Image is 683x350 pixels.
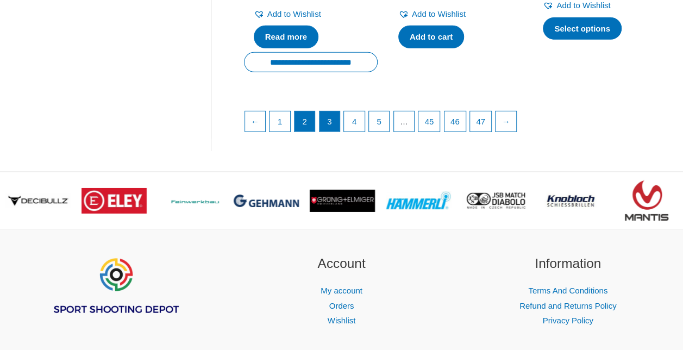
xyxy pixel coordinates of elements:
[542,316,593,325] a: Privacy Policy
[444,111,466,132] a: Page 46
[394,111,415,132] span: …
[321,286,362,295] a: My account
[242,254,441,328] aside: Footer Widget 2
[82,188,147,214] img: brand logo
[398,7,466,22] a: Add to Wishlist
[328,316,356,325] a: Wishlist
[418,111,440,132] a: Page 45
[270,111,290,132] a: Page 1
[294,111,315,132] span: Page 2
[556,1,610,10] span: Add to Wishlist
[242,283,441,329] nav: Account
[344,111,365,132] a: Page 4
[528,286,607,295] a: Terms And Conditions
[369,111,390,132] a: Page 5
[519,301,616,310] a: Refund and Returns Policy
[470,111,491,132] a: Page 47
[496,111,516,132] a: →
[468,254,668,328] aside: Footer Widget 3
[398,26,464,48] a: Add to cart: “566 Gehmann rearsight iris with 6-color filter”
[242,254,441,274] h2: Account
[468,283,668,329] nav: Information
[319,111,340,132] a: Page 3
[254,26,319,48] a: Read more about “569 Gehmann rerasight iris with 7-color and greyscale filter”
[16,254,215,342] aside: Footer Widget 1
[329,301,354,310] a: Orders
[412,9,466,18] span: Add to Wishlist
[245,111,266,132] a: ←
[244,111,667,138] nav: Product Pagination
[267,9,321,18] span: Add to Wishlist
[543,17,622,40] a: Select options for “Track Max Speed”
[468,254,668,274] h2: Information
[254,7,321,22] a: Add to Wishlist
